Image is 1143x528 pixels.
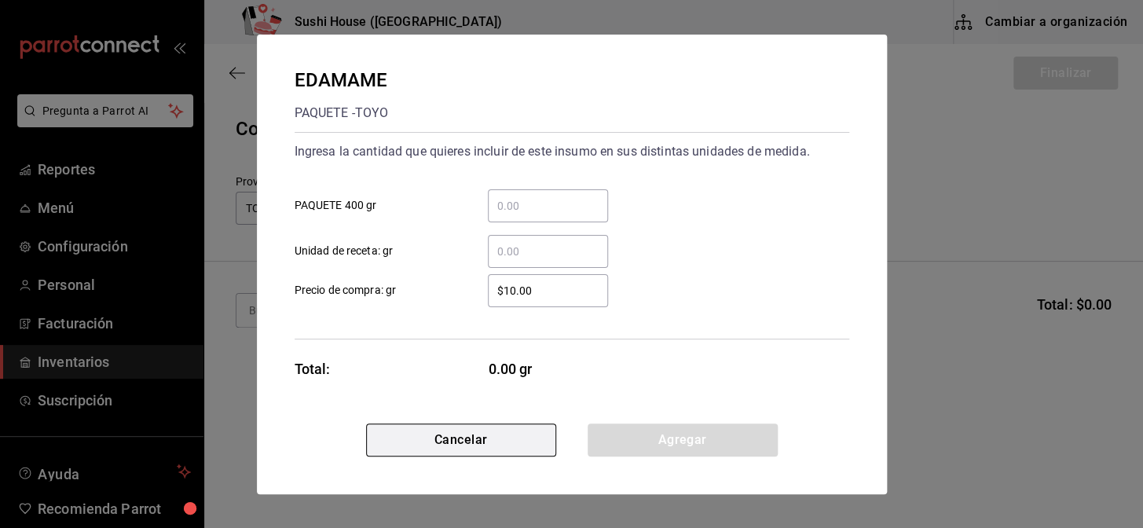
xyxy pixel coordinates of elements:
button: Cancelar [366,423,556,456]
input: Precio de compra: gr [488,281,608,300]
div: EDAMAME [295,66,389,94]
span: PAQUETE 400 gr [295,197,377,214]
div: Ingresa la cantidad que quieres incluir de este insumo en sus distintas unidades de medida. [295,139,849,164]
div: Total: [295,358,331,379]
div: PAQUETE - TOYO [295,101,389,126]
span: Unidad de receta: gr [295,243,394,259]
span: Precio de compra: gr [295,282,397,299]
input: Unidad de receta: gr [488,242,608,261]
input: PAQUETE 400 gr [488,196,608,215]
span: 0.00 gr [489,358,609,379]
